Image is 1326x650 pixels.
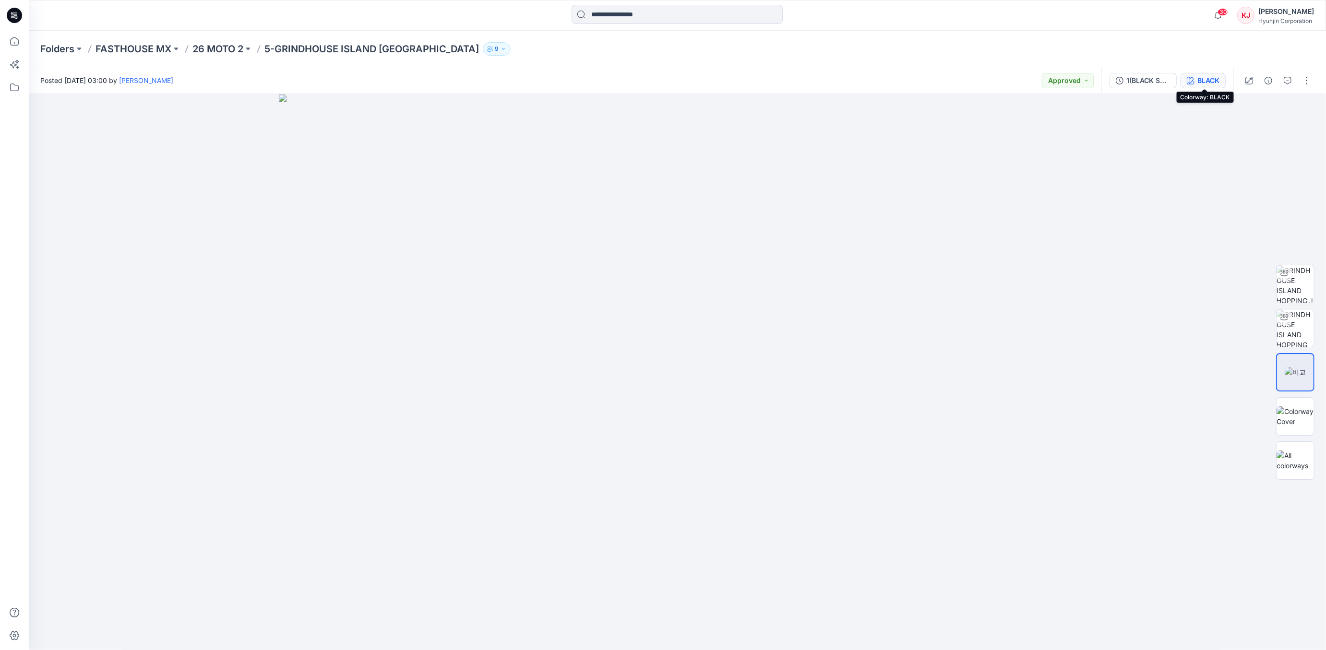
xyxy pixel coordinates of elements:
img: All colorways [1277,450,1314,471]
a: Folders [40,42,74,56]
div: BLACK [1197,75,1219,86]
div: 1(BLACK SUB) GRINDHOUSE ISLAND HOPPING JERSEY + 1 PANT [1126,75,1171,86]
div: Hyunjin Corporation [1258,17,1314,24]
button: BLACK [1181,73,1226,88]
div: [PERSON_NAME] [1258,6,1314,17]
a: [PERSON_NAME] [119,76,173,84]
img: GRINDHOUSE ISLAND HOPPING SET [1277,309,1314,347]
img: GRINDHOUSE ISLAND HOPPING J [1277,265,1314,303]
span: 30 [1218,8,1228,16]
button: 9 [483,42,511,56]
img: Colorway Cover [1277,406,1314,426]
button: 1(BLACK SUB) GRINDHOUSE ISLAND HOPPING JERSEY + 1 PANT [1110,73,1177,88]
p: 5-GRINDHOUSE ISLAND [GEOGRAPHIC_DATA] [264,42,479,56]
a: 26 MOTO 2 [192,42,243,56]
div: KJ [1237,7,1254,24]
p: 9 [495,44,499,54]
img: 비교 [1285,367,1306,377]
span: Posted [DATE] 03:00 by [40,75,173,85]
a: FASTHOUSE MX [96,42,171,56]
button: Details [1261,73,1276,88]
